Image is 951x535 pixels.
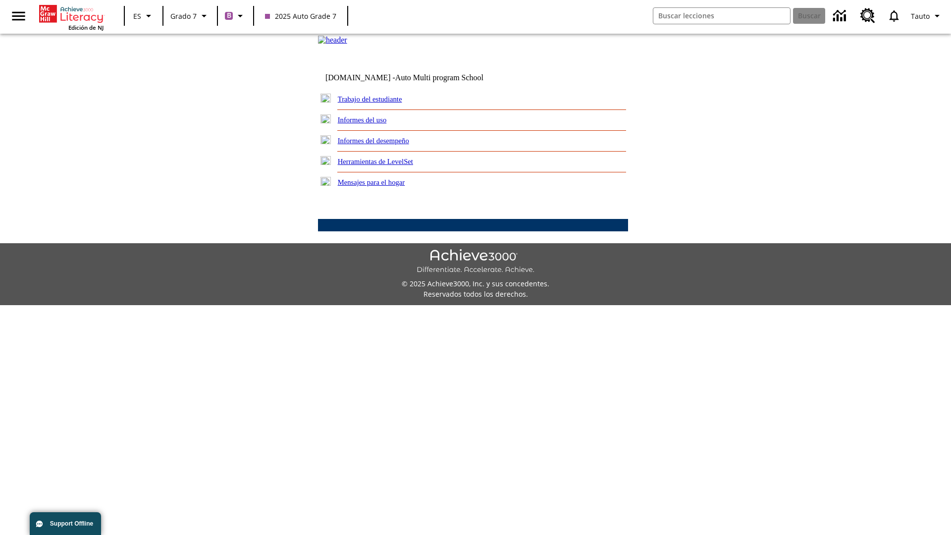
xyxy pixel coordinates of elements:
span: Edición de NJ [68,24,104,31]
a: Centro de información [827,2,854,30]
a: Herramientas de LevelSet [338,158,413,165]
a: Notificaciones [881,3,907,29]
nobr: Auto Multi program School [395,73,483,82]
img: plus.gif [320,135,331,144]
button: Lenguaje: ES, Selecciona un idioma [128,7,159,25]
a: Informes del uso [338,116,387,124]
div: Portada [39,3,104,31]
img: plus.gif [320,114,331,123]
a: Mensajes para el hogar [338,178,405,186]
img: plus.gif [320,94,331,103]
a: Informes del desempeño [338,137,409,145]
span: Support Offline [50,520,93,527]
button: Support Offline [30,512,101,535]
span: B [227,9,231,22]
input: Buscar campo [653,8,790,24]
img: plus.gif [320,177,331,186]
button: Perfil/Configuración [907,7,947,25]
img: Achieve3000 Differentiate Accelerate Achieve [417,249,534,274]
button: Grado: Grado 7, Elige un grado [166,7,214,25]
button: Boost El color de la clase es morado/púrpura. Cambiar el color de la clase. [221,7,250,25]
span: Tauto [911,11,930,21]
img: header [318,36,347,45]
button: Abrir el menú lateral [4,1,33,31]
a: Trabajo del estudiante [338,95,402,103]
td: [DOMAIN_NAME] - [325,73,508,82]
span: Grado 7 [170,11,197,21]
a: Centro de recursos, Se abrirá en una pestaña nueva. [854,2,881,29]
span: 2025 Auto Grade 7 [265,11,336,21]
span: ES [133,11,141,21]
img: plus.gif [320,156,331,165]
